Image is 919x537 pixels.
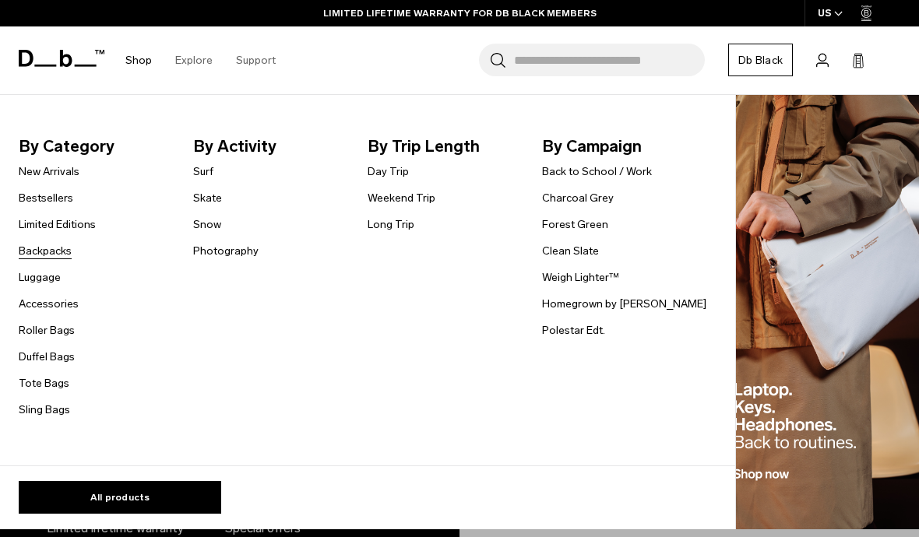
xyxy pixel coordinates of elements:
a: Roller Bags [19,322,75,339]
a: Polestar Edt. [542,322,605,339]
span: By Trip Length [368,134,534,159]
a: Bestsellers [19,190,73,206]
span: By Category [19,134,185,159]
a: Weigh Lighter™ [542,269,619,286]
a: Back to School / Work [542,163,652,180]
a: Limited Editions [19,216,96,233]
a: Backpacks [19,243,72,259]
a: Long Trip [368,216,414,233]
a: Sling Bags [19,402,70,418]
a: Clean Slate [542,243,599,259]
a: Surf [193,163,213,180]
a: Tote Bags [19,375,69,391]
a: Duffel Bags [19,349,75,365]
a: New Arrivals [19,163,79,180]
span: By Campaign [542,134,709,159]
nav: Main Navigation [114,26,287,94]
a: Forest Green [542,216,608,233]
a: Snow [193,216,221,233]
a: Accessories [19,296,79,312]
a: Db Black [728,44,793,76]
a: Support [236,33,276,88]
a: Explore [175,33,213,88]
a: Weekend Trip [368,190,435,206]
a: All products [19,481,221,514]
img: Db [736,95,919,530]
a: Charcoal Grey [542,190,614,206]
a: Skate [193,190,222,206]
span: By Activity [193,134,360,159]
a: Luggage [19,269,61,286]
a: Homegrown by [PERSON_NAME] [542,296,706,312]
a: LIMITED LIFETIME WARRANTY FOR DB BLACK MEMBERS [323,6,597,20]
a: Photography [193,243,259,259]
a: Day Trip [368,163,409,180]
a: Shop [125,33,152,88]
